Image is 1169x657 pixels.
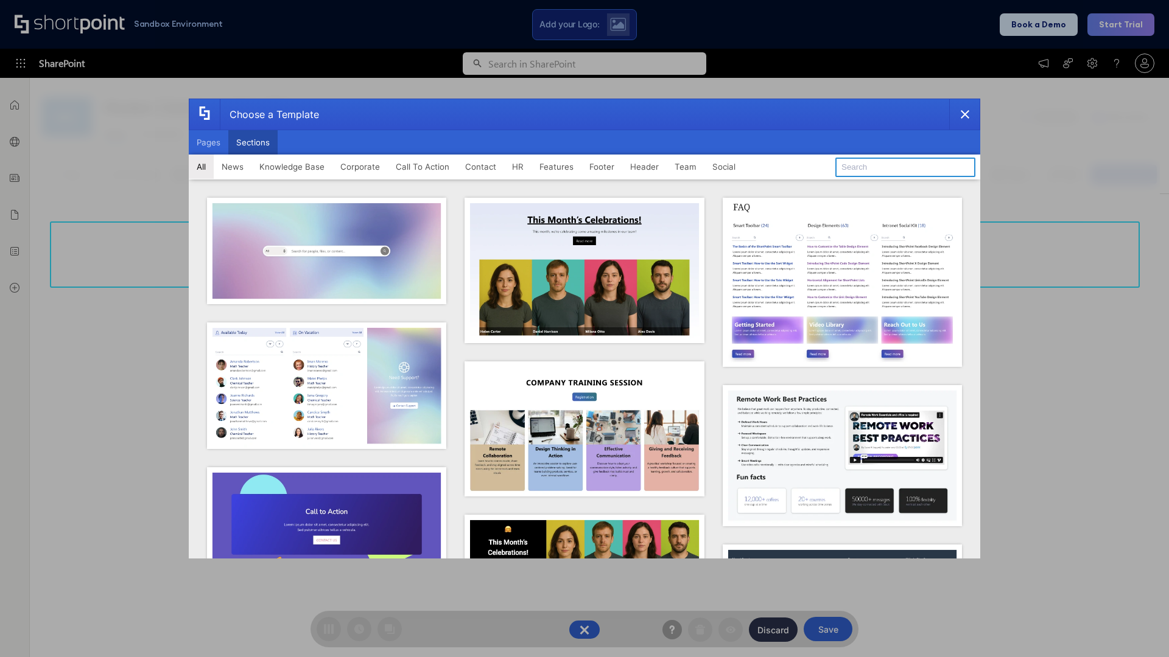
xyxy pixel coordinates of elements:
[332,155,388,179] button: Corporate
[704,155,743,179] button: Social
[189,130,228,155] button: Pages
[1108,599,1169,657] iframe: Chat Widget
[457,155,504,179] button: Contact
[532,155,581,179] button: Features
[189,155,214,179] button: All
[189,99,980,558] div: template selector
[504,155,532,179] button: HR
[622,155,667,179] button: Header
[220,99,319,130] div: Choose a Template
[388,155,457,179] button: Call To Action
[214,155,251,179] button: News
[835,158,975,177] input: Search
[667,155,704,179] button: Team
[228,130,278,155] button: Sections
[251,155,332,179] button: Knowledge Base
[581,155,622,179] button: Footer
